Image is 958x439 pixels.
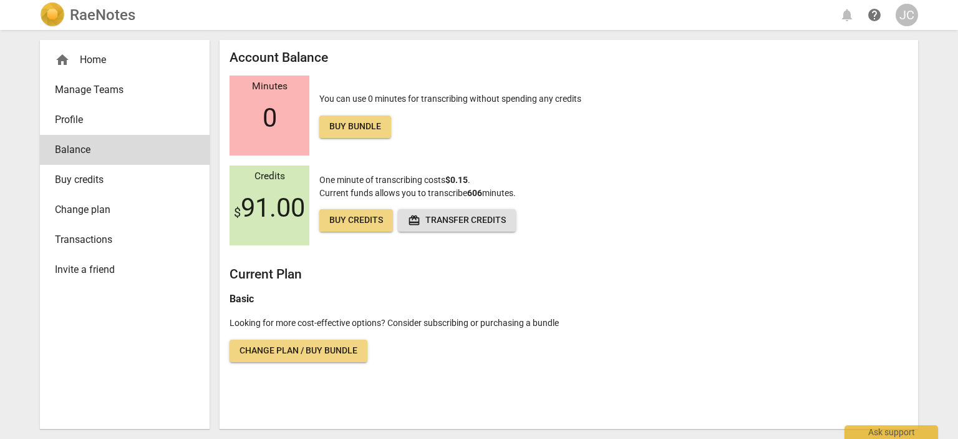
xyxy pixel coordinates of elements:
span: 91.00 [234,193,305,223]
a: Invite a friend [40,255,210,285]
b: $0.15 [445,175,468,185]
span: Invite a friend [55,262,185,277]
h2: Account Balance [230,50,908,66]
div: Home [40,45,210,75]
span: redeem [408,214,420,227]
span: Current funds allows you to transcribe minutes. [319,188,516,198]
a: Manage Teams [40,75,210,105]
h2: RaeNotes [70,6,135,24]
span: Profile [55,112,185,127]
div: Minutes [230,81,309,92]
img: Logo [40,2,65,27]
span: One minute of transcribing costs . [319,175,470,185]
span: Buy bundle [329,121,381,133]
span: home [55,52,70,67]
span: Change plan [55,202,185,217]
span: 0 [263,103,277,133]
h2: Current Plan [230,267,908,282]
a: Change plan / Buy bundle [230,340,367,362]
span: Buy credits [329,214,383,227]
div: Ask support [844,425,938,439]
b: 606 [467,188,482,198]
a: LogoRaeNotes [40,2,135,27]
p: You can use 0 minutes for transcribing without spending any credits [319,92,581,138]
a: Profile [40,105,210,135]
span: Buy credits [55,172,185,187]
span: Change plan / Buy bundle [239,345,357,357]
a: Change plan [40,195,210,225]
span: Balance [55,142,185,157]
div: Credits [230,171,309,182]
span: Transactions [55,232,185,247]
p: Looking for more cost-effective options? Consider subscribing or purchasing a bundle [230,317,908,330]
span: help [867,7,882,22]
span: Manage Teams [55,82,185,97]
a: Buy credits [319,209,393,232]
a: Help [863,4,886,26]
span: $ [234,205,241,220]
a: Buy bundle [319,116,391,138]
b: Basic [230,293,254,305]
button: JC [896,4,918,26]
a: Buy credits [40,165,210,195]
a: Transactions [40,225,210,255]
span: Transfer credits [408,214,506,227]
div: Home [55,52,185,67]
button: Transfer credits [398,209,516,232]
a: Balance [40,135,210,165]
